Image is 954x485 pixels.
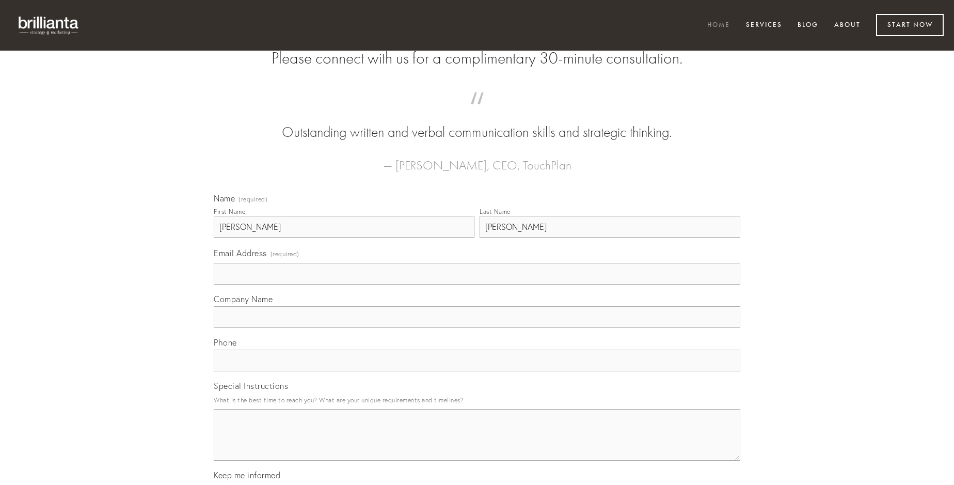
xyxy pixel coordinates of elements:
[214,337,237,348] span: Phone
[214,248,267,258] span: Email Address
[214,470,280,480] span: Keep me informed
[791,17,825,34] a: Blog
[701,17,737,34] a: Home
[239,196,267,202] span: (required)
[214,49,740,68] h2: Please connect with us for a complimentary 30-minute consultation.
[214,381,288,391] span: Special Instructions
[876,14,944,36] a: Start Now
[271,247,299,261] span: (required)
[828,17,867,34] a: About
[230,102,724,143] blockquote: Outstanding written and verbal communication skills and strategic thinking.
[480,208,511,215] div: Last Name
[214,193,235,204] span: Name
[10,10,88,40] img: brillianta - research, strategy, marketing
[230,143,724,176] figcaption: — [PERSON_NAME], CEO, TouchPlan
[230,102,724,122] span: “
[214,294,273,304] span: Company Name
[739,17,789,34] a: Services
[214,208,245,215] div: First Name
[214,393,740,407] p: What is the best time to reach you? What are your unique requirements and timelines?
